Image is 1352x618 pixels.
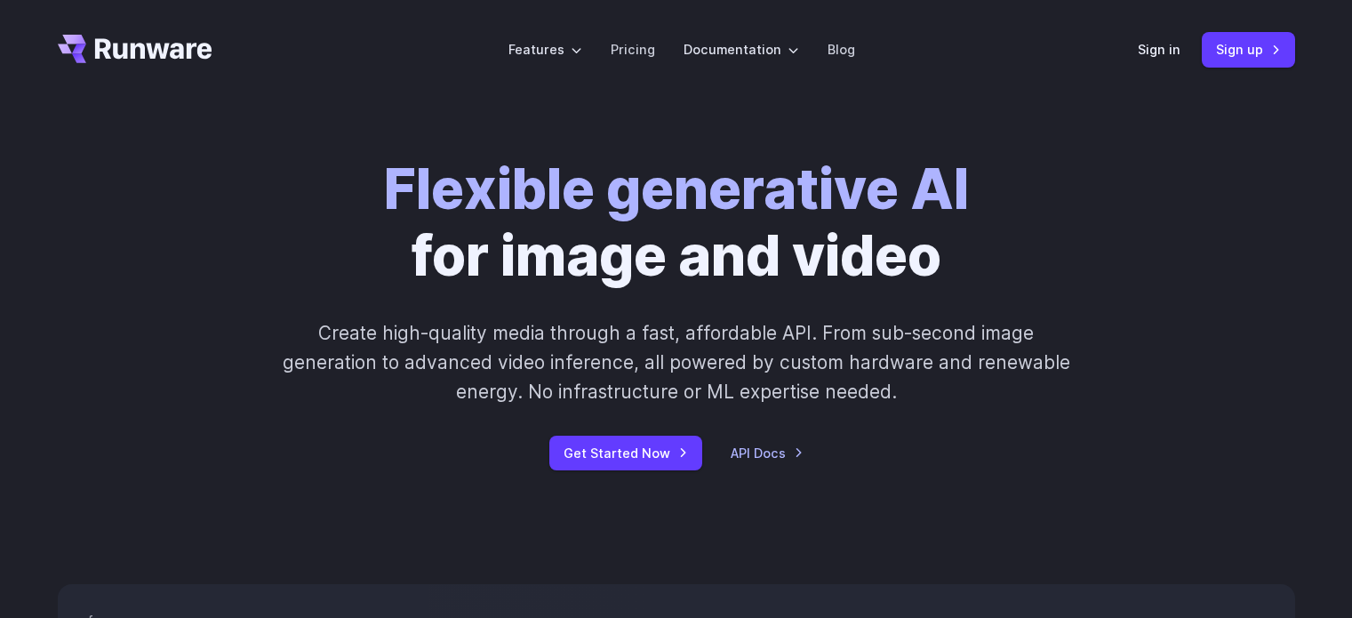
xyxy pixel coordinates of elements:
[549,436,702,470] a: Get Started Now
[508,39,582,60] label: Features
[384,157,969,290] h1: for image and video
[384,156,969,222] strong: Flexible generative AI
[58,35,212,63] a: Go to /
[1138,39,1180,60] a: Sign in
[828,39,855,60] a: Blog
[611,39,655,60] a: Pricing
[684,39,799,60] label: Documentation
[1202,32,1295,67] a: Sign up
[731,443,804,463] a: API Docs
[280,318,1072,407] p: Create high-quality media through a fast, affordable API. From sub-second image generation to adv...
